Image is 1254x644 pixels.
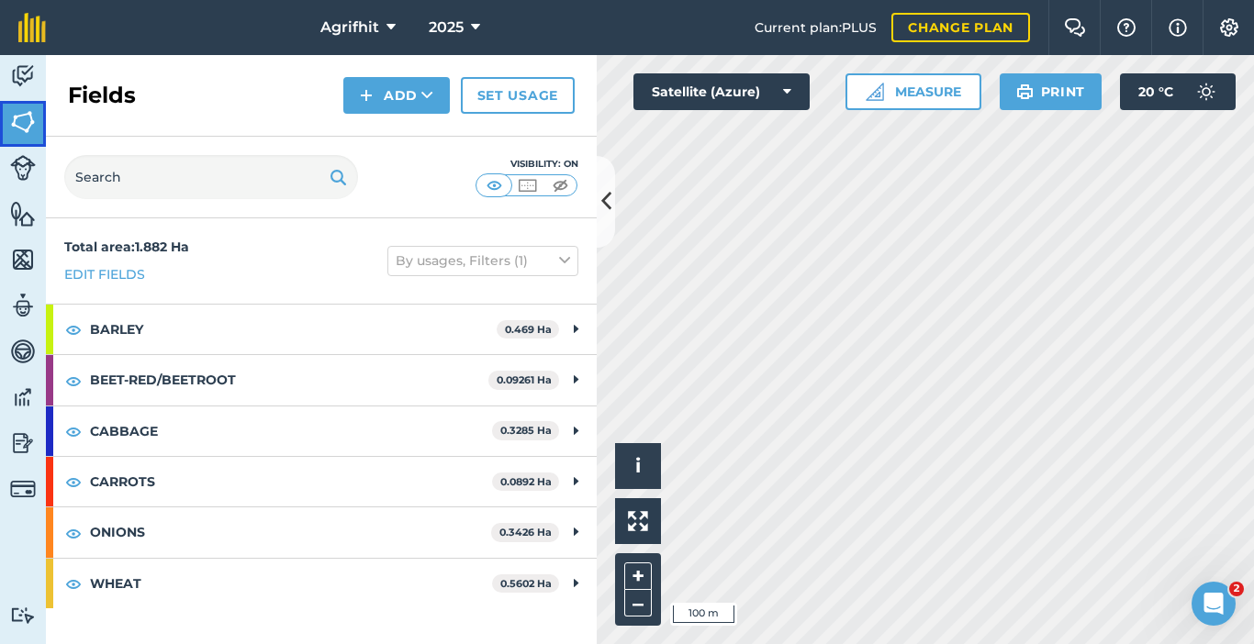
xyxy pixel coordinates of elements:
[64,239,189,255] strong: Total area : 1.882 Ha
[65,420,82,442] img: svg+xml;base64,PHN2ZyB4bWxucz0iaHR0cDovL3d3dy53My5vcmcvMjAwMC9zdmciIHdpZHRoPSIxOCIgaGVpZ2h0PSIyNC...
[64,264,145,284] a: Edit fields
[500,475,552,488] strong: 0.0892 Ha
[1016,81,1034,103] img: svg+xml;base64,PHN2ZyB4bWxucz0iaHR0cDovL3d3dy53My5vcmcvMjAwMC9zdmciIHdpZHRoPSIxOSIgaGVpZ2h0PSIyNC...
[1192,582,1236,626] iframe: Intercom live chat
[1120,73,1236,110] button: 20 °C
[90,457,492,506] strong: CARROTS
[46,457,597,506] div: CARROTS0.0892 Ha
[483,176,506,194] img: svg+xml;base64,PHN2ZyB4bWxucz0iaHR0cDovL3d3dy53My5vcmcvMjAwMC9zdmciIHdpZHRoPSI1MCIgaGVpZ2h0PSI0MC...
[65,572,82,594] img: svg+xml;base64,PHN2ZyB4bWxucz0iaHR0cDovL3d3dy53My5vcmcvMjAwMC9zdmciIHdpZHRoPSIxOCIgaGVpZ2h0PSIyNC...
[500,577,552,590] strong: 0.5602 Ha
[635,454,641,477] span: i
[46,305,597,354] div: BARLEY0.469 Ha
[330,166,347,188] img: svg+xml;base64,PHN2ZyB4bWxucz0iaHR0cDovL3d3dy53My5vcmcvMjAwMC9zdmciIHdpZHRoPSIxOSIgaGVpZ2h0PSIyNC...
[10,429,36,457] img: svg+xml;base64,PD94bWwgdmVyc2lvbj0iMS4wIiBlbmNvZGluZz0idXRmLTgiPz4KPCEtLSBHZW5lcmF0b3I6IEFkb2JlIE...
[46,355,597,405] div: BEET-RED/BEETROOT0.09261 Ha
[500,424,552,437] strong: 0.3285 Ha
[65,522,82,544] img: svg+xml;base64,PHN2ZyB4bWxucz0iaHR0cDovL3d3dy53My5vcmcvMjAwMC9zdmciIHdpZHRoPSIxOCIgaGVpZ2h0PSIyNC...
[10,476,36,502] img: svg+xml;base64,PD94bWwgdmVyc2lvbj0iMS4wIiBlbmNvZGluZz0idXRmLTgiPz4KPCEtLSBHZW5lcmF0b3I6IEFkb2JlIE...
[387,246,578,275] button: By usages, Filters (1)
[10,200,36,228] img: svg+xml;base64,PHN2ZyB4bWxucz0iaHR0cDovL3d3dy53My5vcmcvMjAwMC9zdmciIHdpZHRoPSI1NiIgaGVpZ2h0PSI2MC...
[360,84,373,106] img: svg+xml;base64,PHN2ZyB4bWxucz0iaHR0cDovL3d3dy53My5vcmcvMjAwMC9zdmciIHdpZHRoPSIxNCIgaGVpZ2h0PSIyNC...
[90,305,497,354] strong: BARLEY
[46,507,597,557] div: ONIONS0.3426 Ha
[891,13,1030,42] a: Change plan
[90,507,491,557] strong: ONIONS
[516,176,539,194] img: svg+xml;base64,PHN2ZyB4bWxucz0iaHR0cDovL3d3dy53My5vcmcvMjAwMC9zdmciIHdpZHRoPSI1MCIgaGVpZ2h0PSI0MC...
[1138,73,1173,110] span: 20 ° C
[505,323,552,336] strong: 0.469 Ha
[549,176,572,194] img: svg+xml;base64,PHN2ZyB4bWxucz0iaHR0cDovL3d3dy53My5vcmcvMjAwMC9zdmciIHdpZHRoPSI1MCIgaGVpZ2h0PSI0MC...
[624,562,652,590] button: +
[65,370,82,392] img: svg+xml;base64,PHN2ZyB4bWxucz0iaHR0cDovL3d3dy53My5vcmcvMjAwMC9zdmciIHdpZHRoPSIxOCIgaGVpZ2h0PSIyNC...
[866,83,884,101] img: Ruler icon
[628,511,648,531] img: Four arrows, one pointing top left, one top right, one bottom right and the last bottom left
[476,157,578,172] div: Visibility: On
[1188,73,1225,110] img: svg+xml;base64,PD94bWwgdmVyc2lvbj0iMS4wIiBlbmNvZGluZz0idXRmLTgiPz4KPCEtLSBHZW5lcmF0b3I6IEFkb2JlIE...
[633,73,810,110] button: Satellite (Azure)
[320,17,379,39] span: Agrifhit
[499,526,552,539] strong: 0.3426 Ha
[10,338,36,365] img: svg+xml;base64,PD94bWwgdmVyc2lvbj0iMS4wIiBlbmNvZGluZz0idXRmLTgiPz4KPCEtLSBHZW5lcmF0b3I6IEFkb2JlIE...
[90,559,492,608] strong: WHEAT
[1229,582,1244,596] span: 2
[46,406,597,456] div: CABBAGE0.3285 Ha
[10,62,36,90] img: svg+xml;base64,PD94bWwgdmVyc2lvbj0iMS4wIiBlbmNvZGluZz0idXRmLTgiPz4KPCEtLSBHZW5lcmF0b3I6IEFkb2JlIE...
[90,406,492,456] strong: CABBAGE
[65,471,82,493] img: svg+xml;base64,PHN2ZyB4bWxucz0iaHR0cDovL3d3dy53My5vcmcvMjAwMC9zdmciIHdpZHRoPSIxOCIgaGVpZ2h0PSIyNC...
[1169,17,1187,39] img: svg+xml;base64,PHN2ZyB4bWxucz0iaHR0cDovL3d3dy53My5vcmcvMjAwMC9zdmciIHdpZHRoPSIxNyIgaGVpZ2h0PSIxNy...
[10,292,36,319] img: svg+xml;base64,PD94bWwgdmVyc2lvbj0iMS4wIiBlbmNvZGluZz0idXRmLTgiPz4KPCEtLSBHZW5lcmF0b3I6IEFkb2JlIE...
[10,383,36,411] img: svg+xml;base64,PD94bWwgdmVyc2lvbj0iMS4wIiBlbmNvZGluZz0idXRmLTgiPz4KPCEtLSBHZW5lcmF0b3I6IEFkb2JlIE...
[90,355,488,405] strong: BEET-RED/BEETROOT
[429,17,464,39] span: 2025
[18,13,46,42] img: fieldmargin Logo
[615,443,661,489] button: i
[624,590,652,616] button: –
[461,77,575,114] a: Set usage
[1218,18,1240,37] img: A cog icon
[497,373,552,386] strong: 0.09261 Ha
[1115,18,1137,37] img: A question mark icon
[64,155,358,199] input: Search
[10,108,36,136] img: svg+xml;base64,PHN2ZyB4bWxucz0iaHR0cDovL3d3dy53My5vcmcvMjAwMC9zdmciIHdpZHRoPSI1NiIgaGVpZ2h0PSI2MC...
[68,81,136,110] h2: Fields
[343,77,450,114] button: Add
[10,606,36,624] img: svg+xml;base64,PD94bWwgdmVyc2lvbj0iMS4wIiBlbmNvZGluZz0idXRmLTgiPz4KPCEtLSBHZW5lcmF0b3I6IEFkb2JlIE...
[1064,18,1086,37] img: Two speech bubbles overlapping with the left bubble in the forefront
[755,17,877,38] span: Current plan : PLUS
[845,73,981,110] button: Measure
[10,246,36,273] img: svg+xml;base64,PHN2ZyB4bWxucz0iaHR0cDovL3d3dy53My5vcmcvMjAwMC9zdmciIHdpZHRoPSI1NiIgaGVpZ2h0PSI2MC...
[1000,73,1103,110] button: Print
[10,155,36,181] img: svg+xml;base64,PD94bWwgdmVyc2lvbj0iMS4wIiBlbmNvZGluZz0idXRmLTgiPz4KPCEtLSBHZW5lcmF0b3I6IEFkb2JlIE...
[46,559,597,608] div: WHEAT0.5602 Ha
[65,318,82,340] img: svg+xml;base64,PHN2ZyB4bWxucz0iaHR0cDovL3d3dy53My5vcmcvMjAwMC9zdmciIHdpZHRoPSIxOCIgaGVpZ2h0PSIyNC...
